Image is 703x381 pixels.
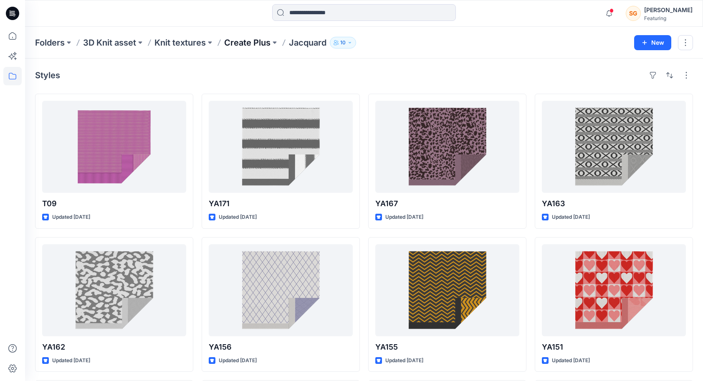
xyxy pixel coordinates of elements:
[542,101,686,193] a: YA163
[154,37,206,49] a: Knit textures
[542,244,686,336] a: YA151
[626,6,641,21] div: SG
[385,213,423,222] p: Updated [DATE]
[340,38,346,47] p: 10
[289,37,326,49] p: Jacquard
[634,35,671,50] button: New
[42,101,186,193] a: T09
[644,5,693,15] div: [PERSON_NAME]
[42,341,186,353] p: YA162
[542,198,686,210] p: YA163
[644,15,693,21] div: Featuring
[209,101,353,193] a: YA171
[330,37,356,49] button: 10
[35,70,60,80] h4: Styles
[552,213,590,222] p: Updated [DATE]
[224,37,271,49] a: Create Plus
[219,213,257,222] p: Updated [DATE]
[375,244,519,336] a: YA155
[209,341,353,353] p: YA156
[83,37,136,49] a: 3D Knit asset
[209,198,353,210] p: YA171
[385,356,423,365] p: Updated [DATE]
[375,101,519,193] a: YA167
[219,356,257,365] p: Updated [DATE]
[375,341,519,353] p: YA155
[375,198,519,210] p: YA167
[52,213,90,222] p: Updated [DATE]
[42,198,186,210] p: T09
[35,37,65,49] a: Folders
[42,244,186,336] a: YA162
[552,356,590,365] p: Updated [DATE]
[542,341,686,353] p: YA151
[52,356,90,365] p: Updated [DATE]
[209,244,353,336] a: YA156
